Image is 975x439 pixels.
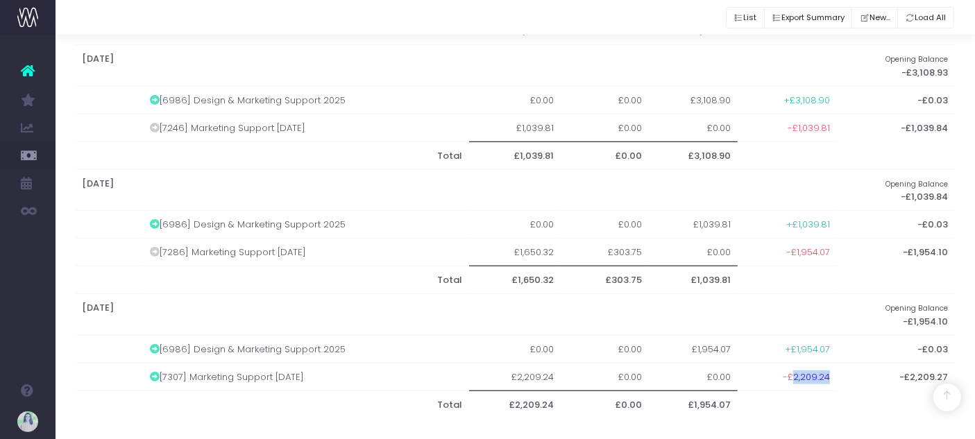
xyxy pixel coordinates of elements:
th: £1,039.81 [649,266,738,294]
th: £303.75 [561,266,649,294]
th: [DATE] [76,169,837,211]
th: £0.00 [561,141,649,169]
td: £0.00 [561,363,649,390]
th: Total [143,390,469,418]
td: £0.00 [469,335,561,363]
td: £2,209.24 [469,363,561,390]
th: £1,039.81 [469,141,561,169]
td: £0.00 [649,239,738,266]
td: [6986] Design & Marketing Support 2025 [143,335,469,363]
td: £0.00 [469,211,561,239]
td: [7246] Marketing Support [DATE] [143,114,469,141]
td: £1,039.81 [649,211,738,239]
th: -£1,039.84 [837,114,956,141]
td: £1,954.07 [649,335,738,363]
span: +£1,954.07 [785,343,830,356]
td: £0.00 [561,335,649,363]
td: £0.00 [649,363,738,390]
span: -£2,209.24 [783,370,830,384]
button: New... [851,7,898,28]
button: Load All [897,7,954,28]
button: List [726,7,765,28]
span: -£1,039.81 [788,121,830,135]
th: Total [143,141,469,169]
td: £0.00 [561,86,649,114]
small: Opening Balance [886,52,949,64]
small: Opening Balance [886,301,949,313]
th: -£3,108.93 [837,45,956,87]
td: [7307] Marketing Support [DATE] [143,363,469,390]
th: Total [143,266,469,294]
td: [6986] Design & Marketing Support 2025 [143,86,469,114]
span: +£1,039.81 [786,218,830,232]
th: -£2,209.27 [837,363,956,390]
td: £1,039.81 [469,114,561,141]
th: £0.00 [561,390,649,418]
td: £0.00 [649,114,738,141]
th: [DATE] [76,45,837,87]
th: [DATE] [76,294,837,336]
td: £303.75 [561,239,649,266]
th: -£1,954.10 [837,294,956,336]
span: +£3,108.90 [783,94,830,107]
span: -£1,954.07 [786,246,830,259]
th: £3,108.90 [649,141,738,169]
td: £3,108.90 [649,86,738,114]
td: [6986] Design & Marketing Support 2025 [143,211,469,239]
td: £0.00 [561,114,649,141]
th: £1,954.07 [649,390,738,418]
td: £1,650.32 [469,239,561,266]
img: images/default_profile_image.png [17,411,38,432]
th: -£0.03 [837,335,956,363]
td: [7286] Marketing Support [DATE] [143,239,469,266]
th: £2,209.24 [469,390,561,418]
th: -£1,954.10 [837,239,956,266]
td: £0.00 [561,211,649,239]
th: £1,650.32 [469,266,561,294]
small: Opening Balance [886,177,949,189]
th: -£0.03 [837,86,956,114]
button: Export Summary [764,7,853,28]
th: -£0.03 [837,211,956,239]
th: -£1,039.84 [837,169,956,211]
td: £0.00 [469,86,561,114]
